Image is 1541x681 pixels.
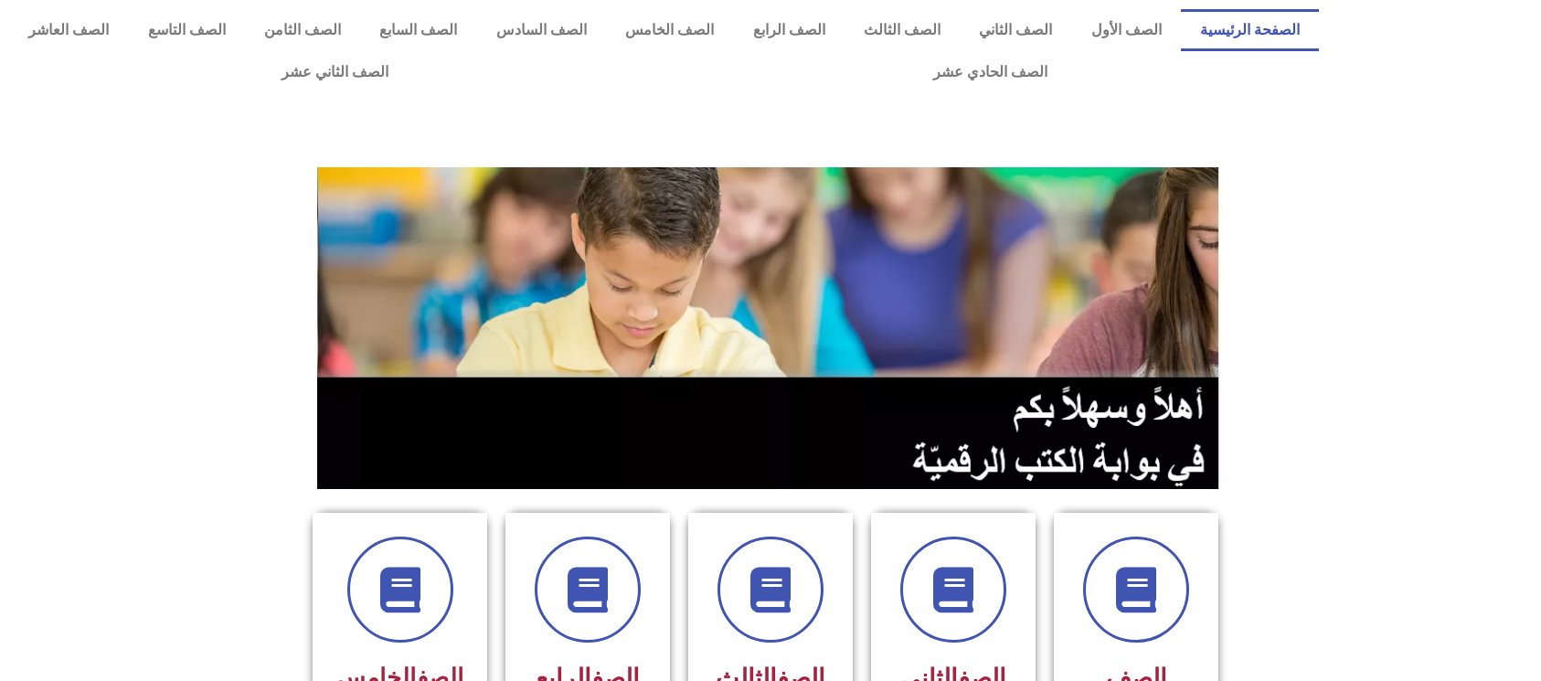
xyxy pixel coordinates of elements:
[606,9,733,51] a: الصف الخامس
[9,9,128,51] a: الصف العاشر
[845,9,960,51] a: الصف الثالث
[733,9,844,51] a: الصف الرابع
[9,51,661,93] a: الصف الثاني عشر
[661,51,1320,93] a: الصف الحادي عشر
[245,9,360,51] a: الصف الثامن
[360,9,476,51] a: الصف السابع
[960,9,1071,51] a: الصف الثاني
[1072,9,1181,51] a: الصف الأول
[477,9,606,51] a: الصف السادس
[1181,9,1319,51] a: الصفحة الرئيسية
[128,9,244,51] a: الصف التاسع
